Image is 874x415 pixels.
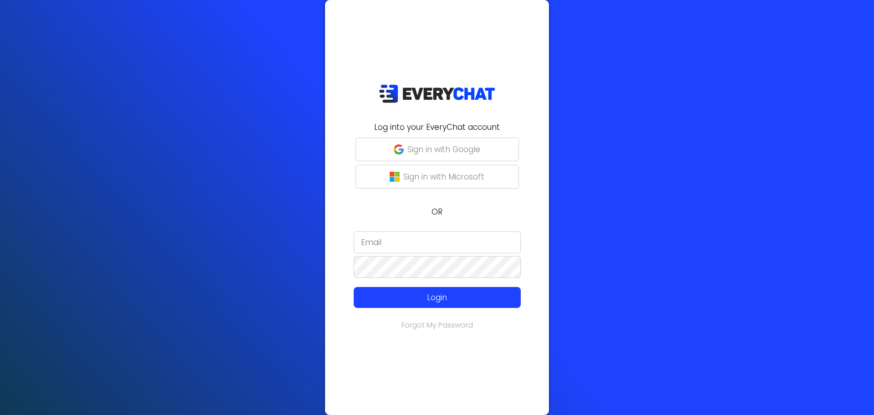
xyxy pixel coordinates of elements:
[407,143,480,155] p: Sign in with Google
[330,121,544,133] h2: Log into your EveryChat account
[354,287,521,308] button: Login
[403,171,484,183] p: Sign in with Microsoft
[390,172,400,182] img: microsoft-logo.png
[354,231,521,253] input: Email
[356,165,519,189] button: Sign in with Microsoft
[330,206,544,218] p: OR
[371,292,504,303] p: Login
[401,320,473,330] a: Forgot My Password
[394,144,404,154] img: google-g.png
[356,138,519,161] button: Sign in with Google
[379,84,495,103] img: EveryChat_logo_dark.png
